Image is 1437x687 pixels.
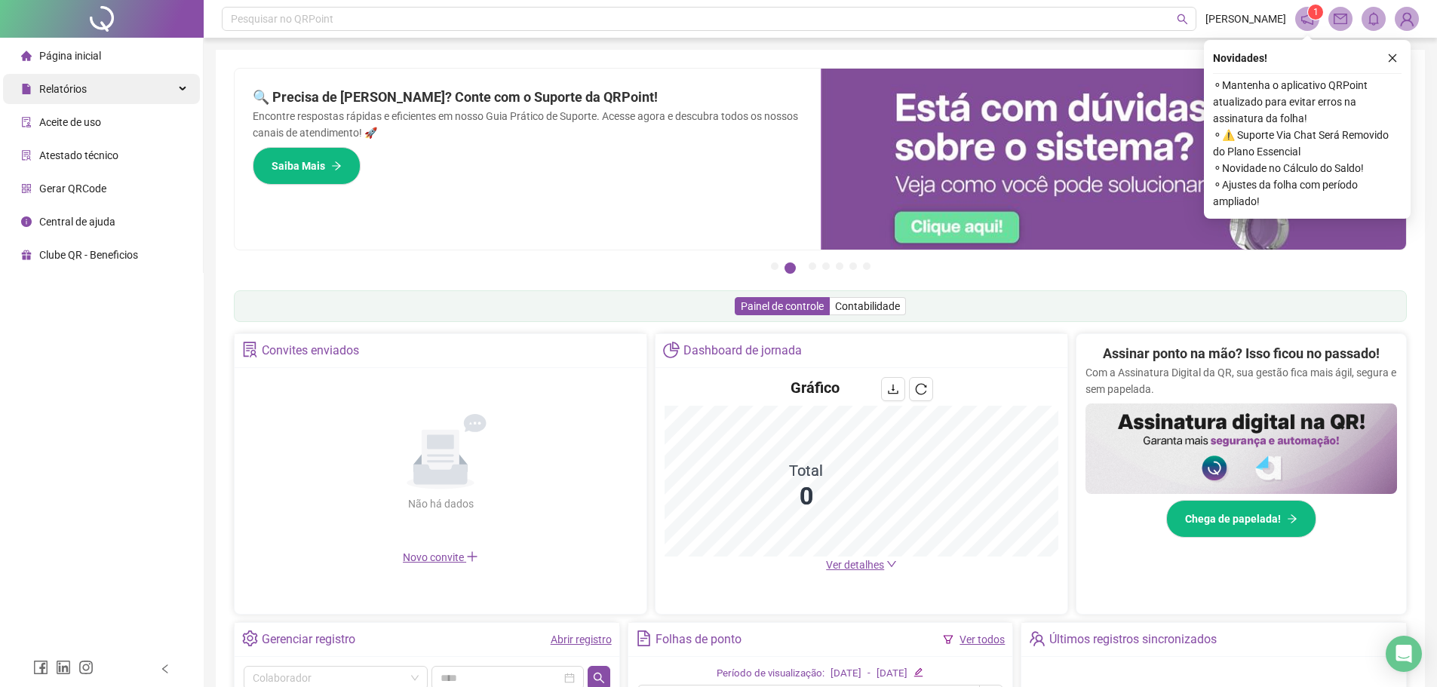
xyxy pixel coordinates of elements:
span: edit [913,667,923,677]
span: info-circle [21,216,32,227]
div: Gerenciar registro [262,627,355,652]
span: gift [21,250,32,260]
button: 7 [863,262,870,270]
span: home [21,51,32,61]
div: Não há dados [371,495,510,512]
span: Chega de papelada! [1185,511,1281,527]
a: Ver detalhes down [826,559,897,571]
span: pie-chart [663,342,679,357]
span: file [21,84,32,94]
span: filter [943,634,953,645]
span: Página inicial [39,50,101,62]
span: Central de ajuda [39,216,115,228]
span: Atestado técnico [39,149,118,161]
span: facebook [33,660,48,675]
img: banner%2F0cf4e1f0-cb71-40ef-aa93-44bd3d4ee559.png [821,69,1407,250]
span: solution [21,150,32,161]
span: ⚬ Novidade no Cálculo do Saldo! [1213,160,1402,176]
a: Ver todos [960,633,1005,646]
div: Convites enviados [262,338,359,363]
span: plus [466,551,478,563]
button: 1 [771,262,778,270]
span: linkedin [56,660,71,675]
span: mail [1334,12,1347,26]
span: bell [1367,12,1380,26]
span: close [1387,53,1398,63]
span: Novo convite [403,551,478,563]
p: Com a Assinatura Digital da QR, sua gestão fica mais ágil, segura e sem papelada. [1085,364,1397,397]
span: Novidades ! [1213,50,1267,66]
span: file-text [636,630,652,646]
h2: 🔍 Precisa de [PERSON_NAME]? Conte com o Suporte da QRPoint! [253,87,803,108]
p: Encontre respostas rápidas e eficientes em nosso Guia Prático de Suporte. Acesse agora e descubra... [253,108,803,141]
img: banner%2F02c71560-61a6-44d4-94b9-c8ab97240462.png [1085,403,1397,494]
span: qrcode [21,183,32,194]
span: ⚬ Ajustes da folha com período ampliado! [1213,176,1402,210]
button: 2 [785,262,796,274]
span: Gerar QRCode [39,182,106,195]
button: Saiba Mais [253,147,361,185]
button: 6 [849,262,857,270]
button: 5 [836,262,843,270]
a: Abrir registro [551,633,612,646]
span: ⚬ Mantenha o aplicativo QRPoint atualizado para evitar erros na assinatura da folha! [1213,77,1402,127]
span: arrow-right [1287,514,1297,524]
span: team [1029,630,1045,646]
span: download [887,383,899,395]
span: Contabilidade [835,300,900,312]
span: notification [1300,12,1314,26]
button: 4 [822,262,830,270]
span: instagram [78,660,94,675]
span: Clube QR - Beneficios [39,249,138,261]
span: left [160,664,170,674]
div: Últimos registros sincronizados [1049,627,1217,652]
button: Chega de papelada! [1166,500,1316,538]
span: down [886,559,897,569]
span: audit [21,117,32,127]
img: 76687 [1396,8,1418,30]
div: - [867,666,870,682]
span: setting [242,630,258,646]
span: Relatórios [39,83,87,95]
span: solution [242,342,258,357]
span: arrow-right [331,161,342,171]
span: [PERSON_NAME] [1205,11,1286,27]
span: 1 [1313,7,1319,17]
span: search [593,672,605,684]
span: Saiba Mais [272,158,325,174]
div: Open Intercom Messenger [1386,636,1422,672]
span: Painel de controle [741,300,824,312]
span: reload [915,383,927,395]
div: [DATE] [831,666,861,682]
h2: Assinar ponto na mão? Isso ficou no passado! [1103,343,1380,364]
div: [DATE] [877,666,907,682]
span: Ver detalhes [826,559,884,571]
button: 3 [809,262,816,270]
span: Aceite de uso [39,116,101,128]
h4: Gráfico [791,377,840,398]
span: ⚬ ⚠️ Suporte Via Chat Será Removido do Plano Essencial [1213,127,1402,160]
div: Período de visualização: [717,666,824,682]
div: Folhas de ponto [656,627,742,652]
sup: 1 [1308,5,1323,20]
div: Dashboard de jornada [683,338,802,363]
span: search [1177,14,1188,25]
